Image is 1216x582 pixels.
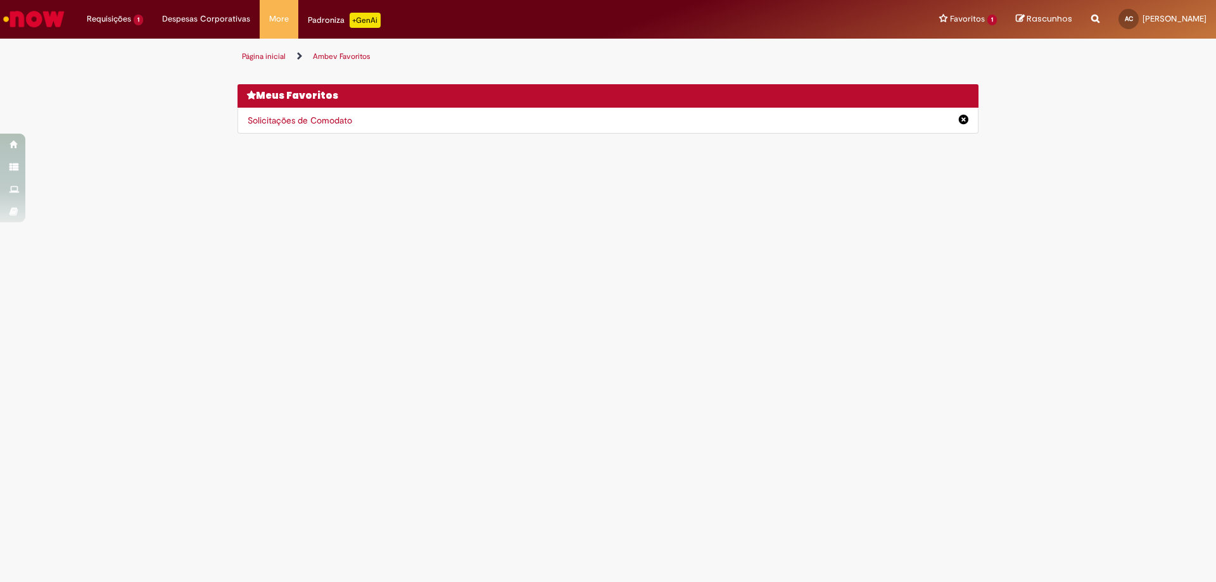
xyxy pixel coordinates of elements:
span: Despesas Corporativas [162,13,250,25]
ul: Trilhas de página [237,45,978,68]
span: Rascunhos [1027,13,1072,25]
div: Padroniza [308,13,381,28]
span: Requisições [87,13,131,25]
span: Favoritos [950,13,985,25]
img: ServiceNow [1,6,66,32]
span: AC [1125,15,1133,23]
span: 1 [134,15,143,25]
span: Meus Favoritos [256,89,338,102]
a: Rascunhos [1016,13,1072,25]
a: Página inicial [242,51,286,61]
span: More [269,13,289,25]
p: +GenAi [350,13,381,28]
a: Solicitações de Comodato [248,115,352,126]
span: [PERSON_NAME] [1143,13,1206,24]
span: 1 [987,15,997,25]
a: Ambev Favoritos [313,51,370,61]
